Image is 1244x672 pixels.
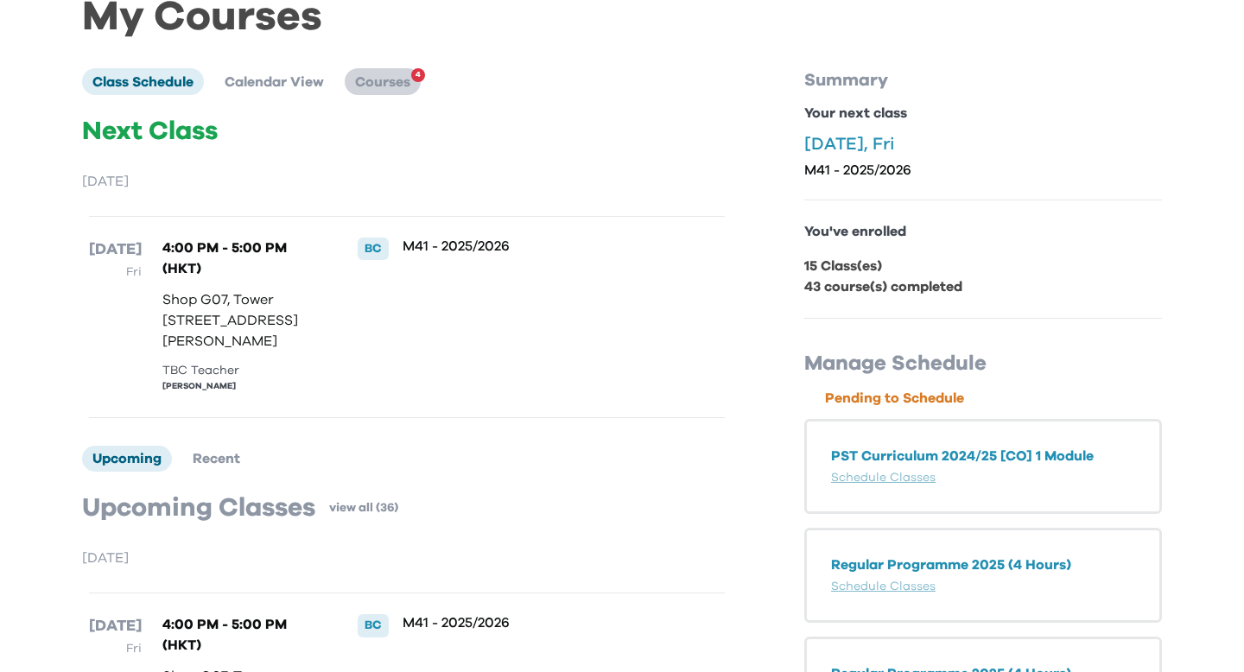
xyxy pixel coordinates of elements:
a: view all (36) [329,499,398,517]
span: Recent [193,452,240,466]
h1: My Courses [82,8,1162,27]
a: Schedule Classes [831,580,936,593]
div: TBC Teacher [162,362,321,380]
div: BC [358,238,389,260]
p: You've enrolled [804,221,1162,242]
p: Your next class [804,103,1162,124]
p: Upcoming Classes [82,492,315,523]
b: 43 course(s) completed [804,280,962,294]
span: 4 [416,65,421,86]
p: [DATE] [82,171,732,192]
p: [DATE] [89,614,142,638]
a: Schedule Classes [831,472,936,484]
p: M41 - 2025/2026 [403,238,668,255]
p: Pending to Schedule [825,388,1162,409]
p: PST Curriculum 2024/25 [CO] 1 Module [831,446,1135,466]
p: Summary [804,68,1162,92]
p: Fri [89,638,142,659]
span: Calendar View [225,75,324,89]
b: 15 Class(es) [804,259,882,273]
p: [DATE], Fri [804,134,1162,155]
p: Shop G07, Tower [STREET_ADDRESS][PERSON_NAME] [162,289,321,352]
span: Class Schedule [92,75,194,89]
p: 4:00 PM - 5:00 PM (HKT) [162,614,321,656]
div: [PERSON_NAME] [162,380,321,393]
span: Upcoming [92,452,162,466]
div: BC [358,614,389,637]
p: 4:00 PM - 5:00 PM (HKT) [162,238,321,279]
p: Manage Schedule [804,350,1162,377]
p: Fri [89,262,142,282]
p: Next Class [82,116,732,147]
p: Regular Programme 2025 (4 Hours) [831,555,1135,575]
p: M41 - 2025/2026 [403,614,668,631]
p: M41 - 2025/2026 [804,162,1162,179]
p: [DATE] [89,238,142,262]
p: [DATE] [82,548,732,568]
span: Courses [355,75,410,89]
